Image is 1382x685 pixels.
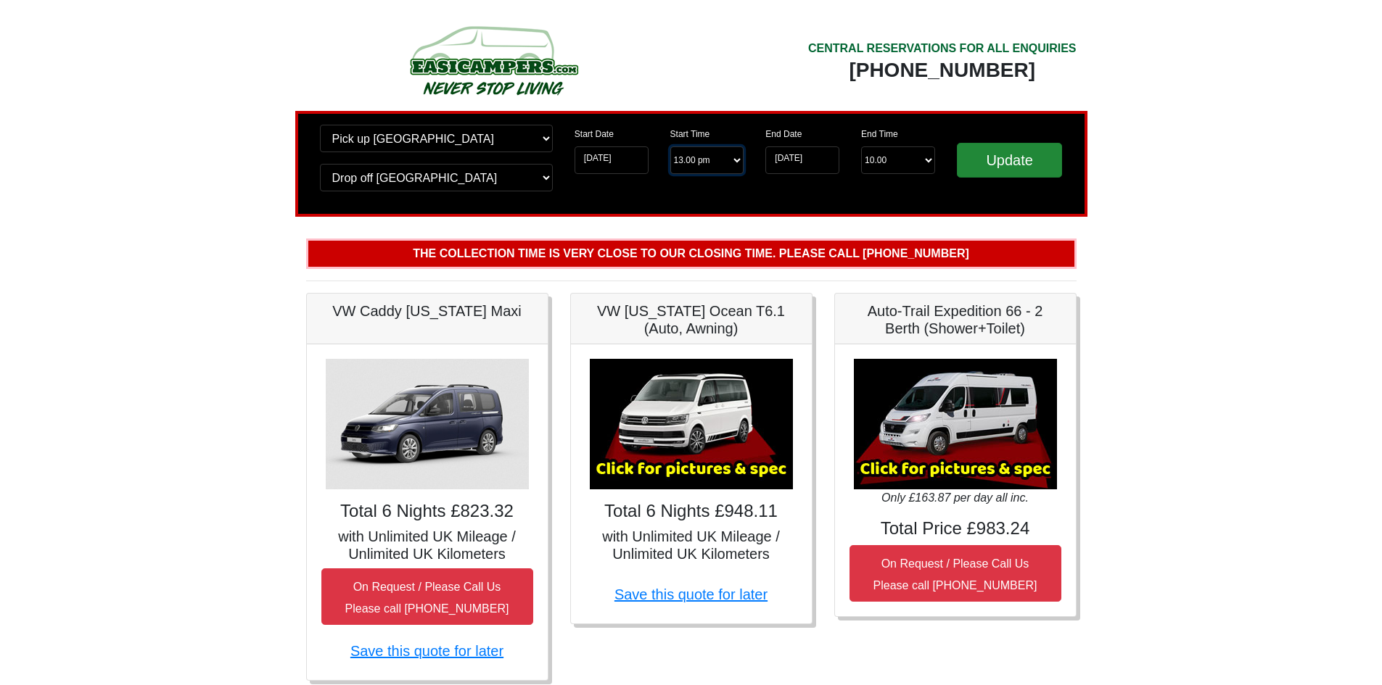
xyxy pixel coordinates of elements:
h4: Total Price £983.24 [850,518,1061,539]
button: On Request / Please Call UsPlease call [PHONE_NUMBER] [850,545,1061,602]
h4: Total 6 Nights £823.32 [321,501,533,522]
label: Start Time [670,128,710,141]
h5: with Unlimited UK Mileage / Unlimited UK Kilometers [585,528,797,562]
img: Auto-Trail Expedition 66 - 2 Berth (Shower+Toilet) [854,359,1057,489]
input: Update [957,143,1063,178]
h5: with Unlimited UK Mileage / Unlimited UK Kilometers [321,528,533,562]
a: Save this quote for later [350,643,503,659]
h5: VW Caddy [US_STATE] Maxi [321,302,533,320]
i: Only £163.87 per day all inc. [881,491,1029,504]
img: VW Caddy California Maxi [326,359,529,489]
div: [PHONE_NUMBER] [808,57,1077,83]
img: VW California Ocean T6.1 (Auto, Awning) [590,359,793,489]
input: Return Date [765,146,839,174]
label: End Date [765,128,802,141]
h5: Auto-Trail Expedition 66 - 2 Berth (Shower+Toilet) [850,302,1061,337]
a: Save this quote for later [614,586,768,602]
h5: VW [US_STATE] Ocean T6.1 (Auto, Awning) [585,302,797,337]
h4: Total 6 Nights £948.11 [585,501,797,522]
small: On Request / Please Call Us Please call [PHONE_NUMBER] [345,581,509,615]
label: Start Date [575,128,614,141]
input: Start Date [575,146,649,174]
label: End Time [861,128,898,141]
img: campers-checkout-logo.png [355,20,631,100]
small: On Request / Please Call Us Please call [PHONE_NUMBER] [873,557,1037,591]
div: CENTRAL RESERVATIONS FOR ALL ENQUIRIES [808,40,1077,57]
b: The collection time is very close to our closing time. Please call [PHONE_NUMBER] [413,247,969,260]
button: On Request / Please Call UsPlease call [PHONE_NUMBER] [321,568,533,625]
